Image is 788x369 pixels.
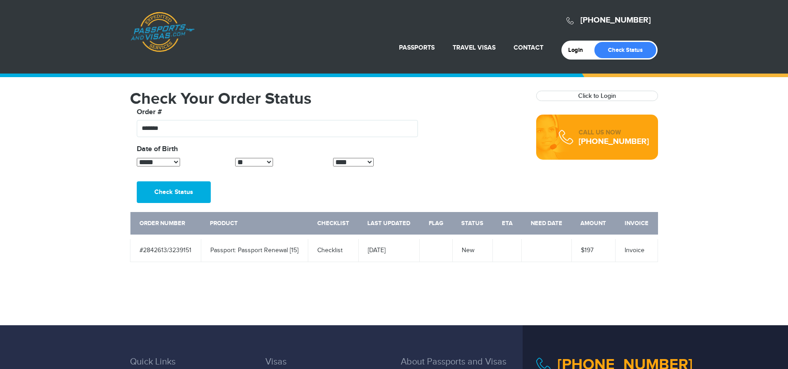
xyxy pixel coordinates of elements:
th: Amount [571,212,616,237]
a: [PHONE_NUMBER] [580,15,651,25]
th: Invoice [616,212,658,237]
a: Contact [514,44,543,51]
th: Checklist [308,212,359,237]
a: Check Status [594,42,656,58]
td: $197 [571,237,616,262]
th: Need Date [522,212,572,237]
a: Passports [399,44,435,51]
td: [DATE] [358,237,420,262]
a: Passports & [DOMAIN_NAME] [130,12,195,52]
a: Invoice [625,247,644,254]
th: ETA [493,212,522,237]
a: Checklist [317,247,343,254]
td: New [452,237,492,262]
td: #2842613/3239151 [130,237,201,262]
a: Travel Visas [453,44,496,51]
button: Check Status [137,181,211,203]
th: Order Number [130,212,201,237]
a: Click to Login [578,92,616,100]
div: CALL US NOW [579,128,649,137]
th: Status [452,212,492,237]
a: Login [568,46,589,54]
th: Product [201,212,308,237]
td: Passport: Passport Renewal [15] [201,237,308,262]
label: Date of Birth [137,144,178,155]
label: Order # [137,107,162,118]
th: Flag [420,212,452,237]
th: Last Updated [358,212,420,237]
div: [PHONE_NUMBER] [579,137,649,146]
h1: Check Your Order Status [130,91,523,107]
